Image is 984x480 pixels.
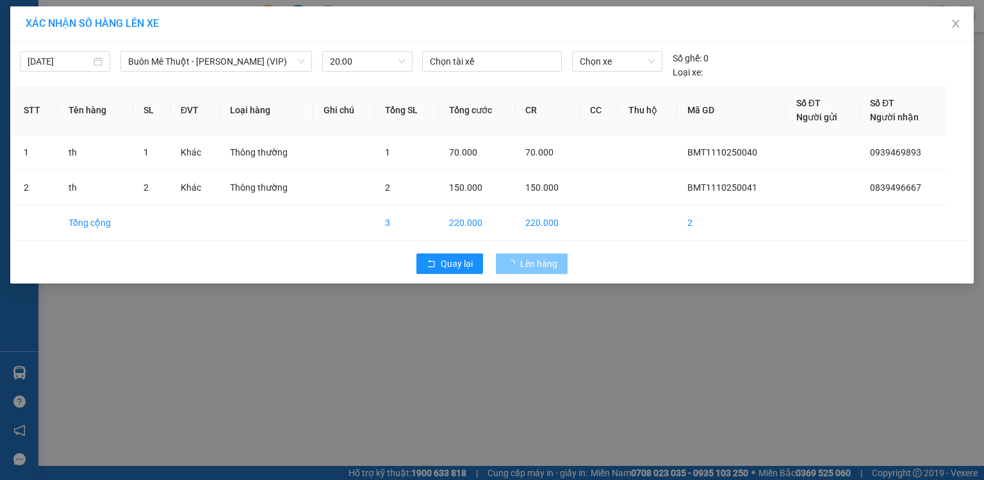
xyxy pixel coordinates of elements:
span: 70.000 [525,147,553,157]
th: Thu hộ [618,86,677,135]
th: CC [580,86,618,135]
span: 70.000 [449,147,477,157]
span: Buôn Mê Thuột - Hồ Chí Minh (VIP) [128,52,304,71]
span: XÁC NHẬN SỐ HÀNG LÊN XE [26,17,159,29]
span: 1 [385,147,390,157]
th: Mã GD [677,86,785,135]
td: Khác [170,170,220,205]
span: Quay lại [441,257,473,271]
td: th [58,135,134,170]
th: Tên hàng [58,86,134,135]
td: 2 [677,205,785,241]
span: 150.000 [449,182,482,193]
th: ĐVT [170,86,220,135]
td: th [58,170,134,205]
th: CR [515,86,580,135]
td: 220.000 [439,205,515,241]
button: Lên hàng [496,253,568,274]
span: Lên hàng [520,257,557,271]
span: close [951,19,961,29]
td: 220.000 [515,205,580,241]
th: SL [133,86,170,135]
span: BMT1110250041 [687,182,757,193]
td: 3 [375,205,439,241]
span: loading [506,259,520,268]
span: Số ghế: [673,51,701,65]
span: Số ĐT [870,98,894,108]
th: Loại hàng [220,86,314,135]
span: BMT1110250040 [687,147,757,157]
span: Số ĐT [796,98,821,108]
button: rollbackQuay lại [416,253,483,274]
span: 2 [385,182,390,193]
input: 11/10/2025 [28,54,91,68]
span: Người nhận [870,112,919,122]
td: 2 [13,170,58,205]
span: 0939469893 [870,147,921,157]
span: Loại xe: [673,65,703,79]
span: Chọn xe [580,52,654,71]
button: Close [938,6,974,42]
td: Tổng cộng [58,205,134,241]
span: 2 [143,182,149,193]
div: 0 [673,51,709,65]
span: 150.000 [525,182,559,193]
span: rollback [427,259,436,269]
td: Khác [170,135,220,170]
span: 20:00 [330,52,405,71]
th: STT [13,86,58,135]
span: 1 [143,147,149,157]
td: 1 [13,135,58,170]
span: Người gửi [796,112,837,122]
th: Tổng SL [375,86,439,135]
span: down [297,58,305,65]
th: Tổng cước [439,86,515,135]
span: 0839496667 [870,182,921,193]
td: Thông thường [220,135,314,170]
td: Thông thường [220,170,314,205]
th: Ghi chú [313,86,375,135]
